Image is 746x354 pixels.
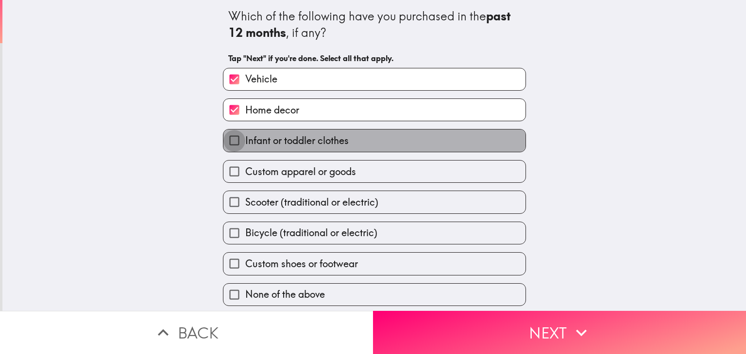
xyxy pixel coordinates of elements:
[245,257,358,271] span: Custom shoes or footwear
[223,253,526,274] button: Custom shoes or footwear
[245,103,299,117] span: Home decor
[223,99,526,121] button: Home decor
[245,165,356,178] span: Custom apparel or goods
[245,72,277,86] span: Vehicle
[223,129,526,151] button: Infant or toddler clothes
[223,68,526,90] button: Vehicle
[245,288,325,301] span: None of the above
[228,53,521,64] h6: Tap "Next" if you're done. Select all that apply.
[373,311,746,354] button: Next
[223,191,526,213] button: Scooter (traditional or electric)
[245,134,349,147] span: Infant or toddler clothes
[245,226,377,240] span: Bicycle (traditional or electric)
[223,161,526,182] button: Custom apparel or goods
[245,195,378,209] span: Scooter (traditional or electric)
[223,284,526,306] button: None of the above
[223,222,526,244] button: Bicycle (traditional or electric)
[228,9,513,40] b: past 12 months
[228,8,521,41] div: Which of the following have you purchased in the , if any?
